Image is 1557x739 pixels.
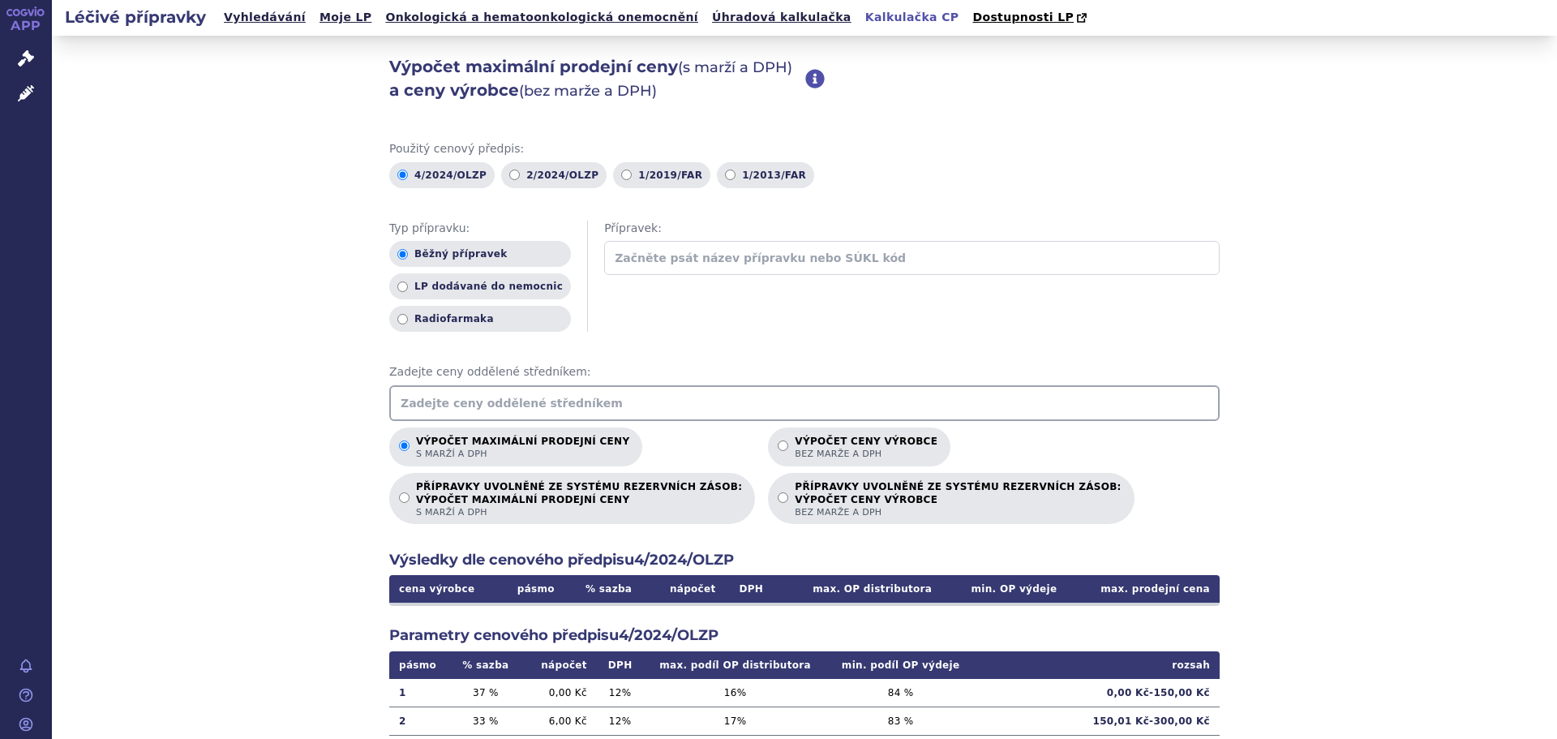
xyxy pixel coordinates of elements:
p: Výpočet maximální prodejní ceny [416,436,629,460]
span: s marží a DPH [416,506,742,518]
h2: Parametry cenového předpisu 4/2024/OLZP [389,625,1220,646]
input: PŘÍPRAVKY UVOLNĚNÉ ZE SYSTÉMU REZERVNÍCH ZÁSOB:VÝPOČET MAXIMÁLNÍ PRODEJNÍ CENYs marží a DPH [399,492,410,503]
label: 1/2019/FAR [613,162,710,188]
td: 33 % [450,707,521,735]
a: Moje LP [315,6,376,28]
td: 12 % [597,679,644,707]
label: Běžný přípravek [389,241,571,267]
label: 4/2024/OLZP [389,162,495,188]
input: Běžný přípravek [397,249,408,260]
th: cena výrobce [389,575,502,603]
th: min. podíl OP výdeje [827,651,975,679]
td: 17 % [643,707,826,735]
th: % sazba [569,575,647,603]
span: (bez marže a DPH) [519,82,657,100]
p: PŘÍPRAVKY UVOLNĚNÉ ZE SYSTÉMU REZERVNÍCH ZÁSOB: [416,481,742,518]
td: 1 [389,679,450,707]
span: Typ přípravku: [389,221,571,237]
strong: VÝPOČET CENY VÝROBCE [795,493,1121,506]
span: Použitý cenový předpis: [389,141,1220,157]
td: 2 [389,707,450,735]
label: 2/2024/OLZP [501,162,607,188]
a: Onkologická a hematoonkologická onemocnění [380,6,703,28]
td: 16 % [643,679,826,707]
span: bez marže a DPH [795,506,1121,518]
h2: Léčivé přípravky [52,6,219,28]
span: s marží a DPH [416,448,629,460]
a: Dostupnosti LP [967,6,1095,29]
td: 0,00 Kč - 150,00 Kč [975,679,1220,707]
input: 4/2024/OLZP [397,170,408,180]
th: nápočet [648,575,726,603]
th: max. OP distributora [777,575,941,603]
th: max. prodejní cena [1066,575,1220,603]
th: max. podíl OP distributora [643,651,826,679]
h2: Výpočet maximální prodejní ceny a ceny výrobce [389,55,805,102]
a: Vyhledávání [219,6,311,28]
span: (s marží a DPH) [678,58,792,76]
td: 12 % [597,707,644,735]
span: Dostupnosti LP [972,11,1074,24]
input: Radiofarmaka [397,314,408,324]
h2: Výsledky dle cenového předpisu 4/2024/OLZP [389,550,1220,570]
th: rozsah [975,651,1220,679]
th: pásmo [502,575,569,603]
td: 0,00 Kč [521,679,596,707]
span: Zadejte ceny oddělené středníkem: [389,364,1220,380]
th: DPH [597,651,644,679]
label: 1/2013/FAR [717,162,814,188]
th: nápočet [521,651,596,679]
p: Výpočet ceny výrobce [795,436,937,460]
td: 6,00 Kč [521,707,596,735]
th: min. OP výdeje [941,575,1066,603]
td: 83 % [827,707,975,735]
input: Výpočet maximální prodejní cenys marží a DPH [399,440,410,451]
input: LP dodávané do nemocnic [397,281,408,292]
input: Výpočet ceny výrobcebez marže a DPH [778,440,788,451]
label: Radiofarmaka [389,306,571,332]
input: PŘÍPRAVKY UVOLNĚNÉ ZE SYSTÉMU REZERVNÍCH ZÁSOB:VÝPOČET CENY VÝROBCEbez marže a DPH [778,492,788,503]
a: Kalkulačka CP [860,6,964,28]
span: Přípravek: [604,221,1220,237]
td: 84 % [827,679,975,707]
th: pásmo [389,651,450,679]
input: Zadejte ceny oddělené středníkem [389,385,1220,421]
input: Začněte psát název přípravku nebo SÚKL kód [604,241,1220,275]
th: DPH [726,575,778,603]
input: 2/2024/OLZP [509,170,520,180]
span: bez marže a DPH [795,448,937,460]
td: 150,01 Kč - 300,00 Kč [975,707,1220,735]
a: Úhradová kalkulačka [707,6,856,28]
strong: VÝPOČET MAXIMÁLNÍ PRODEJNÍ CENY [416,493,742,506]
td: 37 % [450,679,521,707]
p: PŘÍPRAVKY UVOLNĚNÉ ZE SYSTÉMU REZERVNÍCH ZÁSOB: [795,481,1121,518]
input: 1/2019/FAR [621,170,632,180]
input: 1/2013/FAR [725,170,736,180]
th: % sazba [450,651,521,679]
label: LP dodávané do nemocnic [389,273,571,299]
